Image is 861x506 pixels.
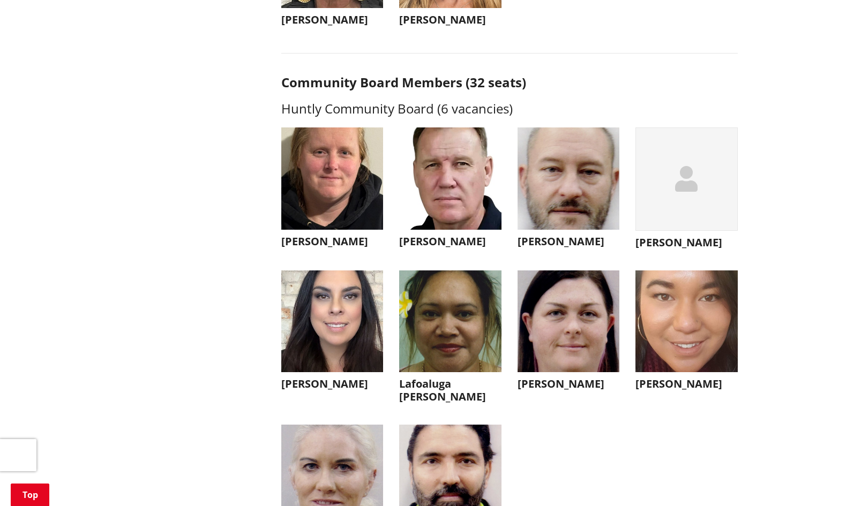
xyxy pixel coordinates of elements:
button: [PERSON_NAME] [281,270,384,396]
h3: [PERSON_NAME] [281,235,384,248]
h3: Lafoaluga [PERSON_NAME] [399,377,501,403]
h3: [PERSON_NAME] [399,13,501,26]
img: WO-B-HU__FLOYED_A__J4caa [281,270,384,373]
img: WO-B-HU__SAKARIA_L__ySdbA [399,270,501,373]
button: [PERSON_NAME] [635,127,738,254]
strong: Community Board Members (32 seats) [281,73,526,91]
h3: [PERSON_NAME] [281,377,384,390]
button: [PERSON_NAME] [518,270,620,396]
h3: [PERSON_NAME] [518,235,620,248]
img: WO-B-HU__PARKER_J__3h2oK [518,127,620,230]
img: WO-B-HU__MCGAUGHRAN_S__dnUhr [518,270,620,373]
img: WO-B-HU__AMOS_P__GSZMW [399,127,501,230]
h3: [PERSON_NAME] [635,236,738,249]
button: [PERSON_NAME] [281,127,384,253]
h3: Huntly Community Board (6 vacancies) [281,101,738,117]
button: [PERSON_NAME] [635,270,738,396]
a: Top [11,484,49,506]
img: WO-B-HU__TENGU_J__iRvEY [281,127,384,230]
img: WO-B-HU__WAWATAI_E__XerB5 [635,270,738,373]
button: [PERSON_NAME] [518,127,620,253]
h3: [PERSON_NAME] [399,235,501,248]
h3: [PERSON_NAME] [635,377,738,390]
button: Lafoaluga [PERSON_NAME] [399,270,501,409]
h3: [PERSON_NAME] [281,13,384,26]
button: [PERSON_NAME] [399,127,501,253]
h3: [PERSON_NAME] [518,377,620,390]
iframe: Messenger Launcher [812,461,850,500]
